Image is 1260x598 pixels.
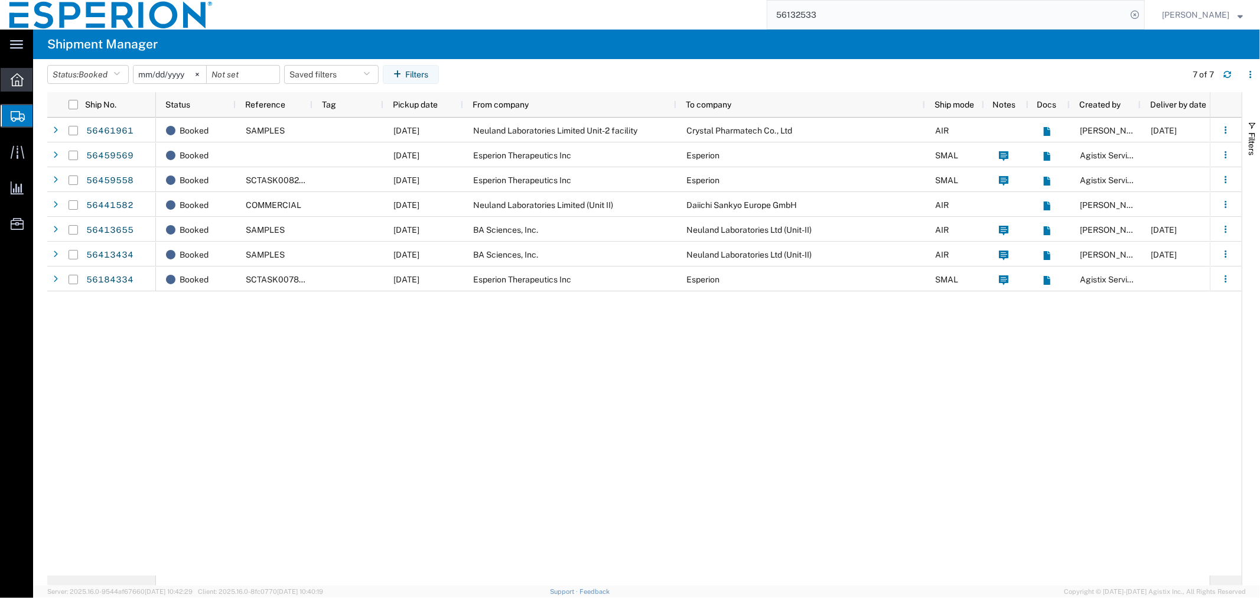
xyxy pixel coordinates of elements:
[134,66,206,83] input: Not set
[393,151,419,160] span: 08/11/2025
[1064,587,1246,597] span: Copyright © [DATE]-[DATE] Agistix Inc., All Rights Reserved
[686,200,797,210] span: Daiichi Sankyo Europe GmbH
[473,151,571,160] span: Esperion Therapeutics Inc
[686,100,731,109] span: To company
[1151,126,1177,135] span: 08/18/2025
[393,200,419,210] span: 08/14/2025
[383,65,439,84] button: Filters
[1193,69,1214,81] div: 7 of 7
[145,588,193,595] span: [DATE] 10:42:29
[473,275,571,284] span: Esperion Therapeutics Inc
[473,126,637,135] span: Neuland Laboratories Limited Unit-2 facility
[686,151,719,160] span: Esperion
[1161,8,1243,22] button: [PERSON_NAME]
[246,200,301,210] span: COMMERCIAL
[473,100,529,109] span: From company
[686,275,719,284] span: Esperion
[992,100,1015,109] span: Notes
[47,65,129,84] button: Status:Booked
[246,126,285,135] span: SAMPLES
[246,275,315,284] span: SCTASK0078836
[284,65,379,84] button: Saved filters
[245,100,285,109] span: Reference
[207,66,279,83] input: Not set
[686,225,812,235] span: Neuland Laboratories Ltd (Unit-II)
[767,1,1126,29] input: Search for shipment number, reference number
[393,100,438,109] span: Pickup date
[393,250,419,259] span: 08/08/2025
[550,588,579,595] a: Support
[393,275,419,284] span: 07/14/2025
[686,175,719,185] span: Esperion
[180,217,209,242] span: Booked
[246,250,285,259] span: SAMPLES
[1080,126,1147,135] span: Alexandra Breaux
[180,168,209,193] span: Booked
[86,171,134,190] a: 56459558
[1080,275,1141,284] span: Agistix Services
[1247,132,1256,155] span: Filters
[473,250,538,259] span: BA Sciences, Inc.
[180,193,209,217] span: Booked
[47,588,193,595] span: Server: 2025.16.0-9544af67660
[935,200,949,210] span: AIR
[246,175,315,185] span: SCTASK0082430
[473,225,538,235] span: BA Sciences, Inc.
[935,225,949,235] span: AIR
[473,175,571,185] span: Esperion Therapeutics Inc
[393,225,419,235] span: 08/12/2025
[86,246,134,265] a: 56413434
[1080,151,1141,160] span: Agistix Services
[393,126,419,135] span: 08/13/2025
[935,175,958,185] span: SMAL
[1080,225,1147,235] span: Alexandra Breaux
[165,100,190,109] span: Status
[1079,100,1121,109] span: Created by
[246,225,285,235] span: SAMPLES
[86,271,134,290] a: 56184334
[935,275,958,284] span: SMAL
[277,588,323,595] span: [DATE] 10:40:19
[935,151,958,160] span: SMAL
[579,588,610,595] a: Feedback
[473,200,613,210] span: Neuland Laboratories Limited (Unit II)
[1151,225,1177,235] span: 08/15/2025
[47,30,158,59] h4: Shipment Manager
[1080,200,1147,210] span: Alexandra Breaux
[1080,175,1141,185] span: Agistix Services
[1037,100,1057,109] span: Docs
[86,122,134,141] a: 56461961
[1150,100,1206,109] span: Deliver by date
[1151,250,1177,259] span: 08/11/2025
[180,118,209,143] span: Booked
[86,221,134,240] a: 56413655
[180,267,209,292] span: Booked
[86,147,134,165] a: 56459569
[198,588,323,595] span: Client: 2025.16.0-8fc0770
[180,143,209,168] span: Booked
[935,250,949,259] span: AIR
[393,175,419,185] span: 08/11/2025
[180,242,209,267] span: Booked
[85,100,116,109] span: Ship No.
[686,250,812,259] span: Neuland Laboratories Ltd (Unit-II)
[686,126,792,135] span: Crystal Pharmatech Co., Ltd
[935,126,949,135] span: AIR
[322,100,336,109] span: Tag
[79,70,108,79] span: Booked
[86,196,134,215] a: 56441582
[935,100,974,109] span: Ship mode
[1162,8,1229,21] span: Alexandra Breaux
[1080,250,1147,259] span: Alexandra Breaux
